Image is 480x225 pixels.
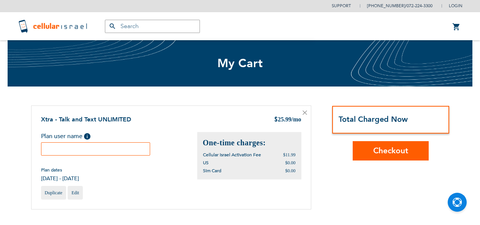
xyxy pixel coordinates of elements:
span: $11.99 [283,152,296,157]
span: Checkout [373,145,408,156]
span: Edit [71,190,79,195]
a: 072-224-3300 [407,3,432,9]
a: Xtra - Talk and Text UNLIMITED [41,115,131,124]
h2: One-time charges: [203,138,296,148]
a: Support [332,3,351,9]
span: Plan dates [41,167,79,173]
span: Login [449,3,463,9]
span: Help [84,133,90,140]
span: /mo [291,116,301,123]
div: 25.99 [274,115,301,124]
span: Cellular Israel Activation Fee [203,152,261,158]
span: US [203,160,209,166]
span: $0.00 [285,168,296,173]
a: Duplicate [41,186,67,200]
span: $ [274,116,278,124]
span: Plan user name [41,132,82,140]
span: Duplicate [45,190,63,195]
button: Checkout [353,141,429,160]
strong: Total Charged Now [339,114,408,124]
span: My Cart [217,55,263,71]
span: Sim Card [203,168,221,174]
img: Cellular Israel [18,19,90,34]
span: [DATE] - [DATE] [41,175,79,182]
a: [PHONE_NUMBER] [367,3,405,9]
span: $0.00 [285,160,296,165]
a: Edit [68,186,83,200]
li: / [360,0,432,11]
input: Search [105,20,200,33]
